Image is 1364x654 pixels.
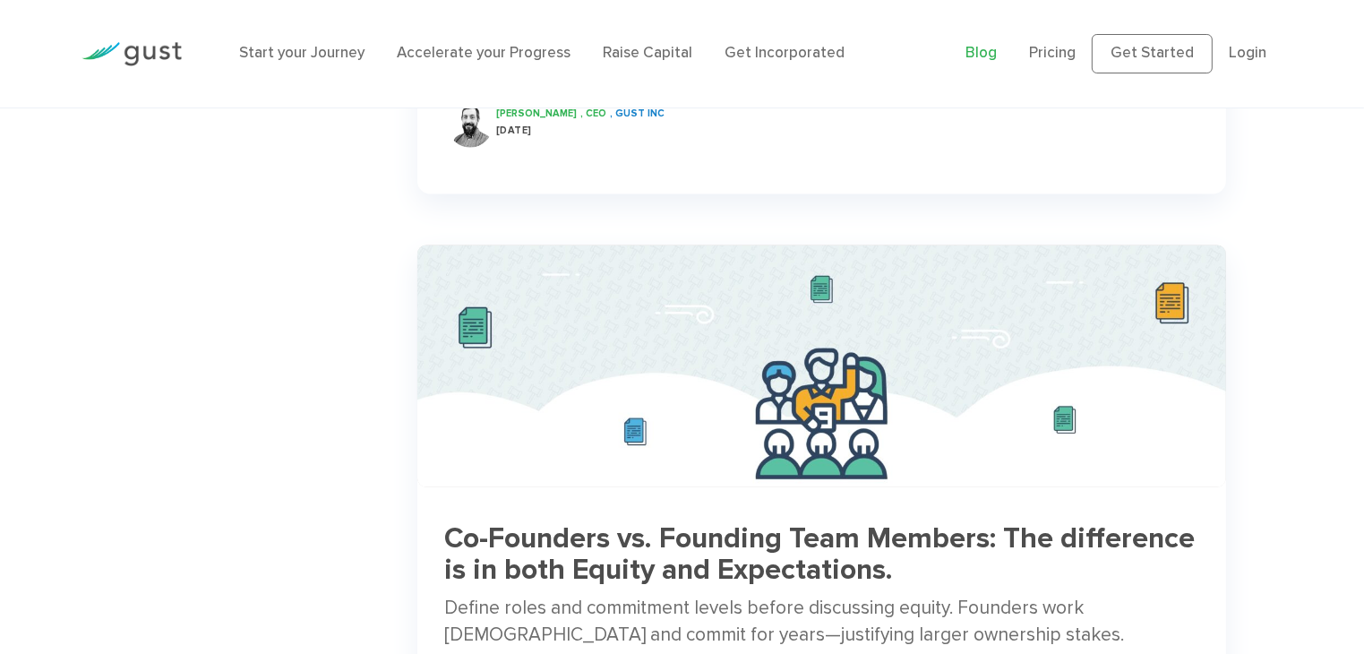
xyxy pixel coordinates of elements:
span: [PERSON_NAME] [496,108,577,119]
a: Get Incorporated [725,44,845,62]
a: Start your Journey [239,44,365,62]
a: Blog [965,44,997,62]
img: How to Run a Shareholder Meeting [417,245,1226,488]
a: Raise Capital [603,44,692,62]
a: Accelerate your Progress [397,44,570,62]
h3: Co-Founders vs. Founding Team Members: The difference is in both Equity and Expectations. [444,523,1199,586]
img: Peter Swan [448,103,493,148]
span: , Gust INC [610,108,665,119]
span: [DATE] [496,125,532,136]
a: Get Started [1092,34,1213,73]
img: Gust Logo [81,42,182,66]
a: Pricing [1029,44,1076,62]
a: Login [1229,44,1266,62]
span: , CEO [580,108,606,119]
